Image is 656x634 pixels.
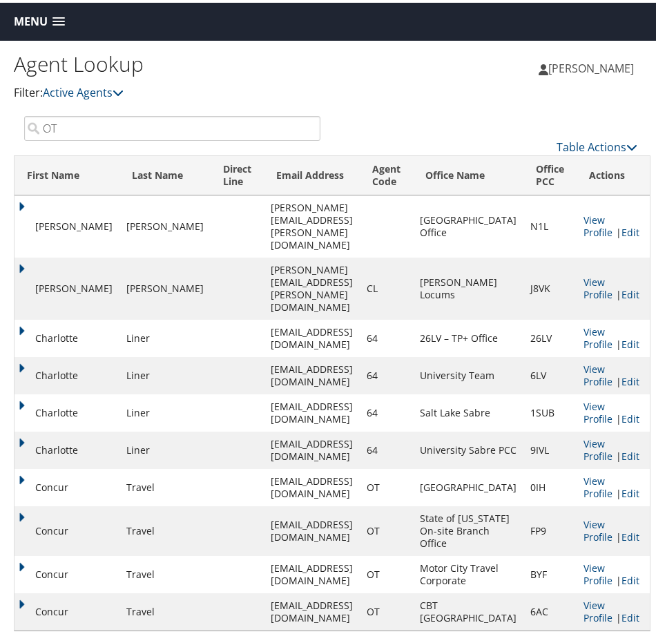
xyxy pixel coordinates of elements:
td: [PERSON_NAME][EMAIL_ADDRESS][PERSON_NAME][DOMAIN_NAME] [264,255,360,317]
th: Office PCC: activate to sort column ascending [523,153,577,193]
td: 6AC [523,590,577,628]
td: Liner [119,392,211,429]
td: | [577,553,650,590]
td: State of [US_STATE] On-site Branch Office [413,503,523,553]
th: Office Name: activate to sort column ascending [413,153,523,193]
td: Charlotte [15,392,119,429]
td: | [577,392,650,429]
td: | [577,317,650,354]
td: 64 [360,429,413,466]
td: [EMAIL_ADDRESS][DOMAIN_NAME] [264,553,360,590]
a: Table Actions [557,137,637,152]
a: Edit [621,223,639,236]
td: [EMAIL_ADDRESS][DOMAIN_NAME] [264,317,360,354]
td: [PERSON_NAME] [15,255,119,317]
td: Charlotte [15,354,119,392]
a: Edit [621,335,639,348]
td: | [577,429,650,466]
td: Concur [15,553,119,590]
a: Active Agents [43,82,124,97]
td: OT [360,466,413,503]
span: [PERSON_NAME] [548,58,634,73]
td: Motor City Travel Corporate [413,553,523,590]
td: [EMAIL_ADDRESS][DOMAIN_NAME] [264,429,360,466]
a: View Profile [583,472,612,497]
td: J8VK [523,255,577,317]
a: Edit [621,447,639,460]
td: | [577,193,650,255]
td: Concur [15,503,119,553]
td: Concur [15,590,119,628]
td: FP9 [523,503,577,553]
a: View Profile [583,360,612,385]
td: [GEOGRAPHIC_DATA] [413,466,523,503]
a: View Profile [583,596,612,622]
td: Travel [119,503,211,553]
a: View Profile [583,211,612,236]
td: [EMAIL_ADDRESS][DOMAIN_NAME] [264,590,360,628]
td: Travel [119,590,211,628]
a: View Profile [583,434,612,460]
span: Menu [14,12,48,26]
a: Edit [621,372,639,385]
td: 6LV [523,354,577,392]
p: Filter: [14,81,331,99]
td: [EMAIL_ADDRESS][DOMAIN_NAME] [264,466,360,503]
td: [EMAIL_ADDRESS][DOMAIN_NAME] [264,354,360,392]
td: 1SUB [523,392,577,429]
td: [EMAIL_ADDRESS][DOMAIN_NAME] [264,392,360,429]
th: Last Name: activate to sort column ascending [119,153,211,193]
th: Actions [577,153,650,193]
td: University Team [413,354,523,392]
td: Salt Lake Sabre [413,392,523,429]
a: View Profile [583,515,612,541]
td: [PERSON_NAME] [119,193,211,255]
td: | [577,466,650,503]
td: 64 [360,392,413,429]
td: Travel [119,466,211,503]
td: | [577,590,650,628]
a: View Profile [583,323,612,348]
a: Edit [621,484,639,497]
td: University Sabre PCC [413,429,523,466]
td: [GEOGRAPHIC_DATA] Office [413,193,523,255]
td: Concur [15,466,119,503]
a: Menu [7,8,72,30]
td: BYF [523,553,577,590]
td: 64 [360,317,413,354]
a: Edit [621,285,639,298]
td: OT [360,590,413,628]
a: Edit [621,528,639,541]
td: OT [360,553,413,590]
th: Email Address: activate to sort column ascending [264,153,360,193]
input: Search [24,113,320,138]
th: Direct Line: activate to sort column ascending [211,153,264,193]
td: [PERSON_NAME][EMAIL_ADDRESS][PERSON_NAME][DOMAIN_NAME] [264,193,360,255]
a: [PERSON_NAME] [539,45,648,86]
td: Charlotte [15,317,119,354]
th: Agent Code: activate to sort column ascending [360,153,413,193]
td: [PERSON_NAME] Locums [413,255,523,317]
td: CL [360,255,413,317]
td: N1L [523,193,577,255]
td: CBT [GEOGRAPHIC_DATA] [413,590,523,628]
td: Travel [119,553,211,590]
td: OT [360,503,413,553]
td: | [577,503,650,553]
td: 26LV [523,317,577,354]
td: [EMAIL_ADDRESS][DOMAIN_NAME] [264,503,360,553]
td: [PERSON_NAME] [15,193,119,255]
a: View Profile [583,273,612,298]
td: 26LV – TP+ Office [413,317,523,354]
td: 9IVL [523,429,577,466]
td: Liner [119,429,211,466]
td: Charlotte [15,429,119,466]
td: 0IH [523,466,577,503]
td: | [577,255,650,317]
h1: Agent Lookup [14,47,331,76]
td: 64 [360,354,413,392]
a: Edit [621,608,639,622]
a: Edit [621,571,639,584]
th: First Name: activate to sort column descending [15,153,119,193]
a: View Profile [583,397,612,423]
